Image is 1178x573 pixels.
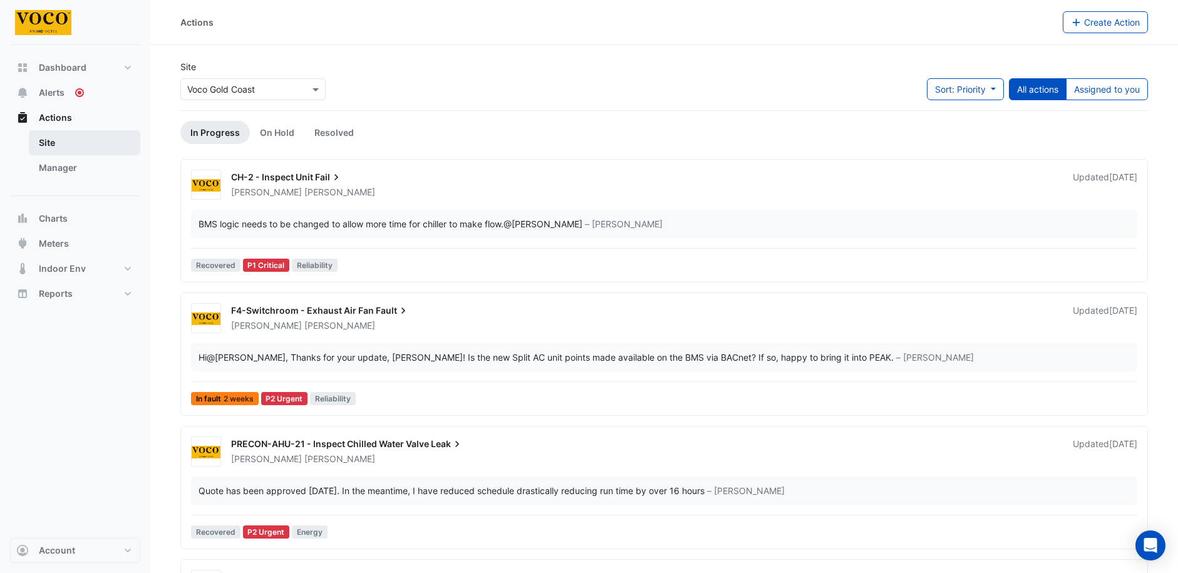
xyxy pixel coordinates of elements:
[1009,78,1067,100] button: All actions
[231,172,313,182] span: CH-2 - Inspect Unit
[29,155,140,180] a: Manager
[1109,305,1137,316] span: Thu 10-Jul-2025 16:03 AEST
[243,259,290,272] div: P1 Critical
[10,256,140,281] button: Indoor Env
[16,287,29,300] app-icon: Reports
[224,395,254,403] span: 2 weeks
[192,179,220,192] img: Voco Gold Coast
[199,484,705,497] div: Quote has been approved [DATE]. In the meantime, I have reduced schedule drastically reducing run...
[935,84,986,95] span: Sort: Priority
[39,86,65,99] span: Alerts
[191,525,240,539] span: Recovered
[1073,438,1137,465] div: Updated
[10,80,140,105] button: Alerts
[192,446,220,458] img: Voco Gold Coast
[927,78,1004,100] button: Sort: Priority
[1084,17,1140,28] span: Create Action
[39,544,75,557] span: Account
[1073,304,1137,332] div: Updated
[310,392,356,405] span: Reliability
[304,453,375,465] span: [PERSON_NAME]
[191,392,259,405] span: In fault
[1109,438,1137,449] span: Fri 13-Jun-2025 11:07 AEST
[39,262,86,275] span: Indoor Env
[10,130,140,185] div: Actions
[16,237,29,250] app-icon: Meters
[304,319,375,332] span: [PERSON_NAME]
[292,525,328,539] span: Energy
[191,259,240,272] span: Recovered
[304,121,364,144] a: Resolved
[10,105,140,130] button: Actions
[1063,11,1149,33] button: Create Action
[16,61,29,74] app-icon: Dashboard
[39,212,68,225] span: Charts
[231,438,429,449] span: PRECON-AHU-21 - Inspect Chilled Water Valve
[15,10,71,35] img: Company Logo
[10,281,140,306] button: Reports
[261,392,308,405] div: P2 Urgent
[16,212,29,225] app-icon: Charts
[29,130,140,155] a: Site
[10,538,140,563] button: Account
[207,352,286,363] span: adam.doyle@ihg.com [Voco Gold Coast]
[585,217,663,230] span: – [PERSON_NAME]
[74,87,85,98] div: Tooltip anchor
[376,304,410,317] span: Fault
[199,351,894,364] div: Hi , Thanks for your update, [PERSON_NAME]! Is the new Split AC unit points made available on the...
[39,237,69,250] span: Meters
[304,186,375,199] span: [PERSON_NAME]
[707,484,785,497] span: – [PERSON_NAME]
[504,219,582,229] span: srabjones@vaegroup.com.au [VAE Group]
[315,171,343,183] span: Fail
[1109,172,1137,182] span: Tue 08-Jul-2025 11:11 AEST
[180,60,196,73] label: Site
[1135,530,1165,560] div: Open Intercom Messenger
[231,320,302,331] span: [PERSON_NAME]
[231,305,374,316] span: F4-Switchroom - Exhaust Air Fan
[199,217,582,230] div: BMS logic needs to be changed to allow more time for chiller to make flow.
[1073,171,1137,199] div: Updated
[431,438,463,450] span: Leak
[39,111,72,124] span: Actions
[39,287,73,300] span: Reports
[250,121,304,144] a: On Hold
[180,16,214,29] div: Actions
[1066,78,1148,100] button: Assigned to you
[16,262,29,275] app-icon: Indoor Env
[10,55,140,80] button: Dashboard
[243,525,290,539] div: P2 Urgent
[10,206,140,231] button: Charts
[896,351,974,364] span: – [PERSON_NAME]
[39,61,86,74] span: Dashboard
[192,312,220,325] img: Voco Gold Coast
[292,259,338,272] span: Reliability
[16,86,29,99] app-icon: Alerts
[180,121,250,144] a: In Progress
[16,111,29,124] app-icon: Actions
[10,231,140,256] button: Meters
[231,453,302,464] span: [PERSON_NAME]
[231,187,302,197] span: [PERSON_NAME]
